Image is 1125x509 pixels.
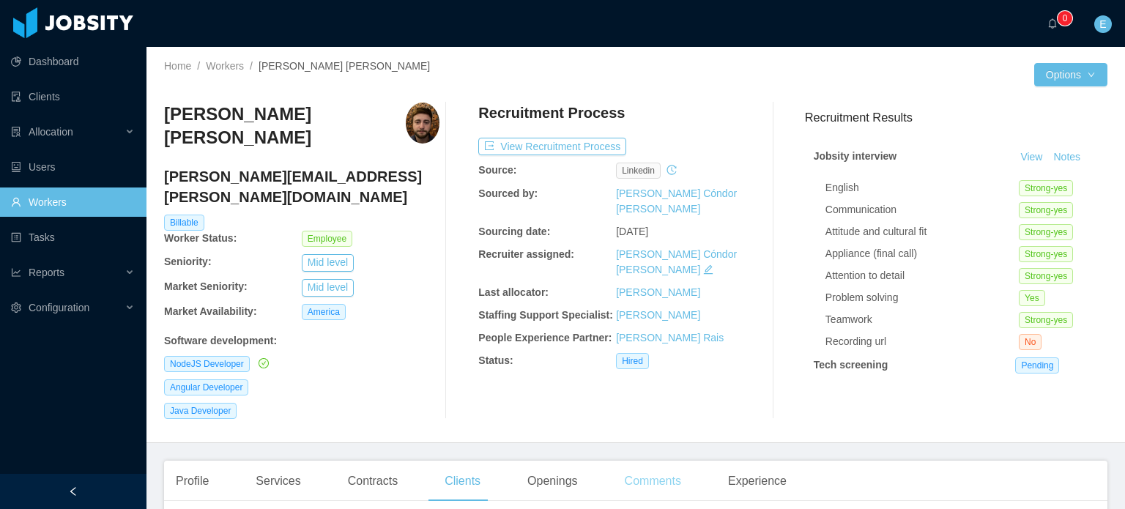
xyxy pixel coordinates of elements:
[1015,357,1059,374] span: Pending
[259,358,269,368] i: icon: check-circle
[29,126,73,138] span: Allocation
[805,108,1107,127] h3: Recruitment Results
[825,334,1019,349] div: Recording url
[164,461,220,502] div: Profile
[1019,224,1073,240] span: Strong-yes
[164,305,257,317] b: Market Availability:
[11,127,21,137] i: icon: solution
[703,264,713,275] i: icon: edit
[11,82,135,111] a: icon: auditClients
[616,309,700,321] a: [PERSON_NAME]
[256,357,269,369] a: icon: check-circle
[1047,18,1058,29] i: icon: bell
[164,60,191,72] a: Home
[406,103,439,144] img: b2158991-0471-42d9-8b42-0ecce36f334a_6864600c80741-400w.png
[164,166,439,207] h4: [PERSON_NAME][EMAIL_ADDRESS][PERSON_NAME][DOMAIN_NAME]
[616,163,661,179] span: linkedin
[244,461,312,502] div: Services
[433,461,492,502] div: Clients
[478,286,549,298] b: Last allocator:
[1019,246,1073,262] span: Strong-yes
[164,403,237,419] span: Java Developer
[478,248,574,260] b: Recruiter assigned:
[250,60,253,72] span: /
[302,254,354,272] button: Mid level
[478,164,516,176] b: Source:
[478,354,513,366] b: Status:
[1034,63,1107,86] button: Optionsicon: down
[302,231,352,247] span: Employee
[1019,202,1073,218] span: Strong-yes
[478,141,626,152] a: icon: exportView Recruitment Process
[1019,180,1073,196] span: Strong-yes
[29,302,89,313] span: Configuration
[616,248,737,275] a: [PERSON_NAME] Cóndor [PERSON_NAME]
[29,267,64,278] span: Reports
[478,138,626,155] button: icon: exportView Recruitment Process
[825,312,1019,327] div: Teamwork
[302,304,346,320] span: America
[825,180,1019,196] div: English
[1019,290,1045,306] span: Yes
[164,215,204,231] span: Billable
[336,461,409,502] div: Contracts
[825,268,1019,283] div: Attention to detail
[164,335,277,346] b: Software development :
[11,47,135,76] a: icon: pie-chartDashboard
[825,224,1019,239] div: Attitude and cultural fit
[11,187,135,217] a: icon: userWorkers
[616,286,700,298] a: [PERSON_NAME]
[11,152,135,182] a: icon: robotUsers
[667,165,677,175] i: icon: history
[164,256,212,267] b: Seniority:
[164,379,248,395] span: Angular Developer
[478,226,550,237] b: Sourcing date:
[616,353,649,369] span: Hired
[1015,151,1047,163] a: View
[259,60,430,72] span: [PERSON_NAME] [PERSON_NAME]
[11,223,135,252] a: icon: profileTasks
[1019,268,1073,284] span: Strong-yes
[1058,11,1072,26] sup: 0
[478,332,612,343] b: People Experience Partner:
[616,187,737,215] a: [PERSON_NAME] Cóndor [PERSON_NAME]
[616,226,648,237] span: [DATE]
[716,461,798,502] div: Experience
[11,267,21,278] i: icon: line-chart
[825,290,1019,305] div: Problem solving
[197,60,200,72] span: /
[164,232,237,244] b: Worker Status:
[1047,149,1086,166] button: Notes
[516,461,590,502] div: Openings
[478,187,538,199] b: Sourced by:
[164,356,250,372] span: NodeJS Developer
[814,150,897,162] strong: Jobsity interview
[164,280,248,292] b: Market Seniority:
[613,461,693,502] div: Comments
[1019,334,1042,350] span: No
[616,332,724,343] a: [PERSON_NAME] Rais
[825,202,1019,218] div: Communication
[302,279,354,297] button: Mid level
[206,60,244,72] a: Workers
[814,359,888,371] strong: Tech screening
[1019,312,1073,328] span: Strong-yes
[478,309,613,321] b: Staffing Support Specialist:
[478,103,625,123] h4: Recruitment Process
[1099,15,1106,33] span: E
[825,246,1019,261] div: Appliance (final call)
[11,302,21,313] i: icon: setting
[164,103,406,150] h3: [PERSON_NAME] [PERSON_NAME]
